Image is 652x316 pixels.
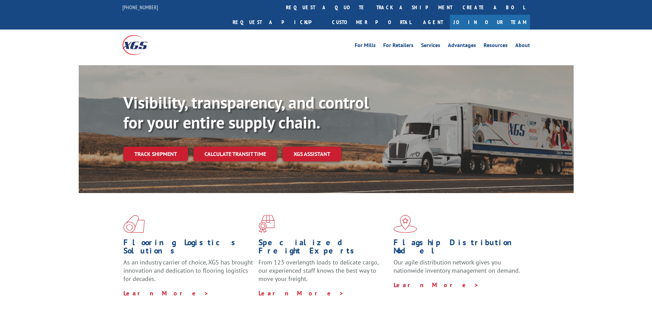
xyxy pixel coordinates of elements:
a: XGS ASSISTANT [283,147,341,161]
h1: Flooring Logistics Solutions [123,238,253,258]
img: xgs-icon-focused-on-flooring-red [258,215,275,233]
p: From 123 overlength loads to delicate cargo, our experienced staff knows the best way to move you... [258,258,388,289]
a: Learn More > [394,281,479,289]
a: Services [421,43,440,50]
a: Join Our Team [450,15,530,30]
a: [PHONE_NUMBER] [122,4,158,11]
a: Learn More > [258,289,344,297]
span: As an industry carrier of choice, XGS has brought innovation and dedication to flooring logistics... [123,258,253,283]
a: Customer Portal [327,15,416,30]
h1: Flagship Distribution Model [394,238,523,258]
span: Our agile distribution network gives you nationwide inventory management on demand. [394,258,520,274]
a: Learn More > [123,289,209,297]
h1: Specialized Freight Experts [258,238,388,258]
b: Visibility, transparency, and control for your entire supply chain. [123,92,369,133]
a: Advantages [448,43,476,50]
a: Resources [484,43,508,50]
a: For Retailers [383,43,413,50]
a: Agent [416,15,450,30]
a: Track shipment [123,147,188,161]
a: Calculate transit time [194,147,277,161]
img: xgs-icon-total-supply-chain-intelligence-red [123,215,145,233]
img: xgs-icon-flagship-distribution-model-red [394,215,417,233]
a: For Mills [355,43,376,50]
a: Request a pickup [228,15,327,30]
a: About [515,43,530,50]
